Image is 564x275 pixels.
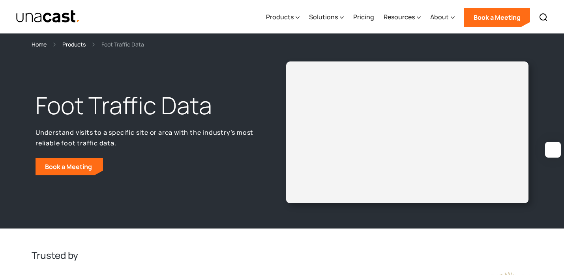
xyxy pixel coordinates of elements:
a: Book a Meeting [464,8,530,27]
div: Resources [384,12,415,22]
div: Resources [384,1,421,33]
div: About [430,1,455,33]
div: About [430,12,449,22]
h1: Foot Traffic Data [36,90,257,121]
div: Solutions [309,1,344,33]
div: Solutions [309,12,338,22]
a: Products [62,40,86,49]
div: Products [266,12,294,22]
img: Unacast text logo [16,10,80,24]
div: Products [266,1,300,33]
a: Home [32,40,47,49]
p: Understand visits to a specific site or area with the industry’s most reliable foot traffic data. [36,127,257,148]
a: home [16,10,80,24]
a: Pricing [353,1,374,33]
iframe: Unacast - European Vaccines v2 [292,68,523,197]
img: Search icon [539,13,548,22]
a: Book a Meeting [36,158,103,175]
div: Foot Traffic Data [101,40,144,49]
h2: Trusted by [32,249,532,262]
